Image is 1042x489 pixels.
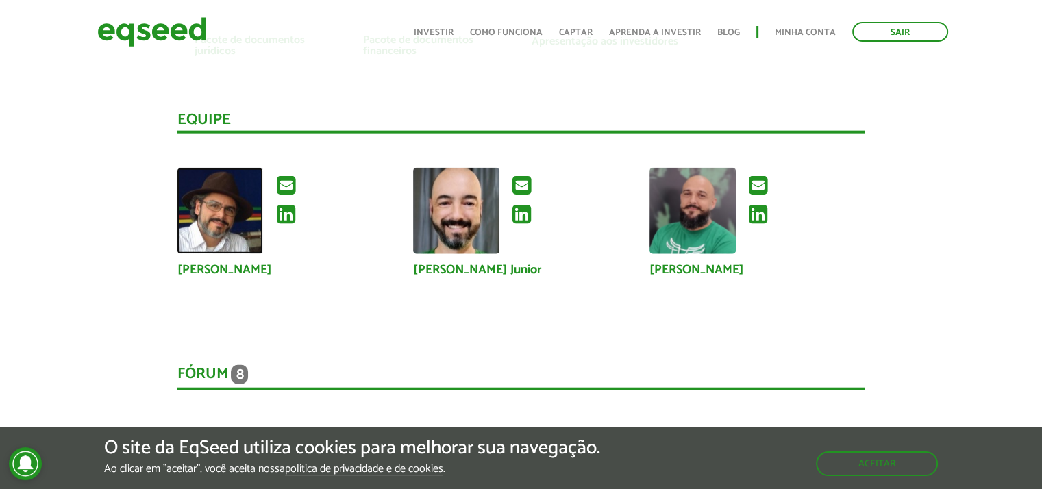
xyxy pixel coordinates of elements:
a: Como funciona [470,28,543,37]
a: Captar [559,28,593,37]
button: Aceitar [816,451,938,476]
a: Aprenda a investir [609,28,701,37]
a: Ver perfil do usuário. [413,168,499,254]
a: Sair [852,22,948,42]
a: Ver perfil do usuário. [649,168,736,254]
div: Fórum [177,365,865,390]
img: EqSeed [97,14,207,50]
a: Ver perfil do usuário. [177,168,263,254]
a: política de privacidade e de cookies [285,464,443,475]
span: 8 [231,365,248,384]
h5: O site da EqSeed utiliza cookies para melhorar sua navegação. [104,438,600,459]
img: Foto de Sérgio Hilton Berlotto Junior [413,168,499,254]
img: Foto de Josias de Souza [649,168,736,254]
a: Investir [414,28,454,37]
a: [PERSON_NAME] [649,264,744,276]
img: Foto de Xisto Alves de Souza Junior [177,168,263,254]
div: Equipe [177,112,865,134]
a: Blog [717,28,740,37]
a: [PERSON_NAME] Junior [413,264,542,276]
a: Minha conta [775,28,836,37]
p: Ao clicar em "aceitar", você aceita nossa . [104,462,600,475]
a: [PERSON_NAME] [177,264,271,276]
